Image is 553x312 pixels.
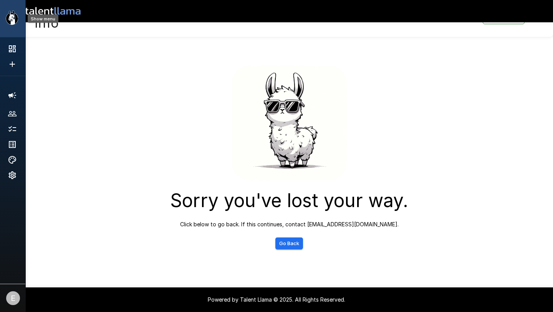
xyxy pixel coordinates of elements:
[28,15,58,23] div: Show menu
[35,15,170,31] h4: Info
[232,65,347,181] img: Bouncer Llama
[170,190,408,211] h3: Sorry you've lost your way.
[275,237,303,249] a: Go Back
[9,296,544,304] p: Powered by Talent Llama © 2025. All Rights Reserved.
[180,221,399,228] p: Click below to go back. If this continues, contact [EMAIL_ADDRESS][DOMAIN_NAME].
